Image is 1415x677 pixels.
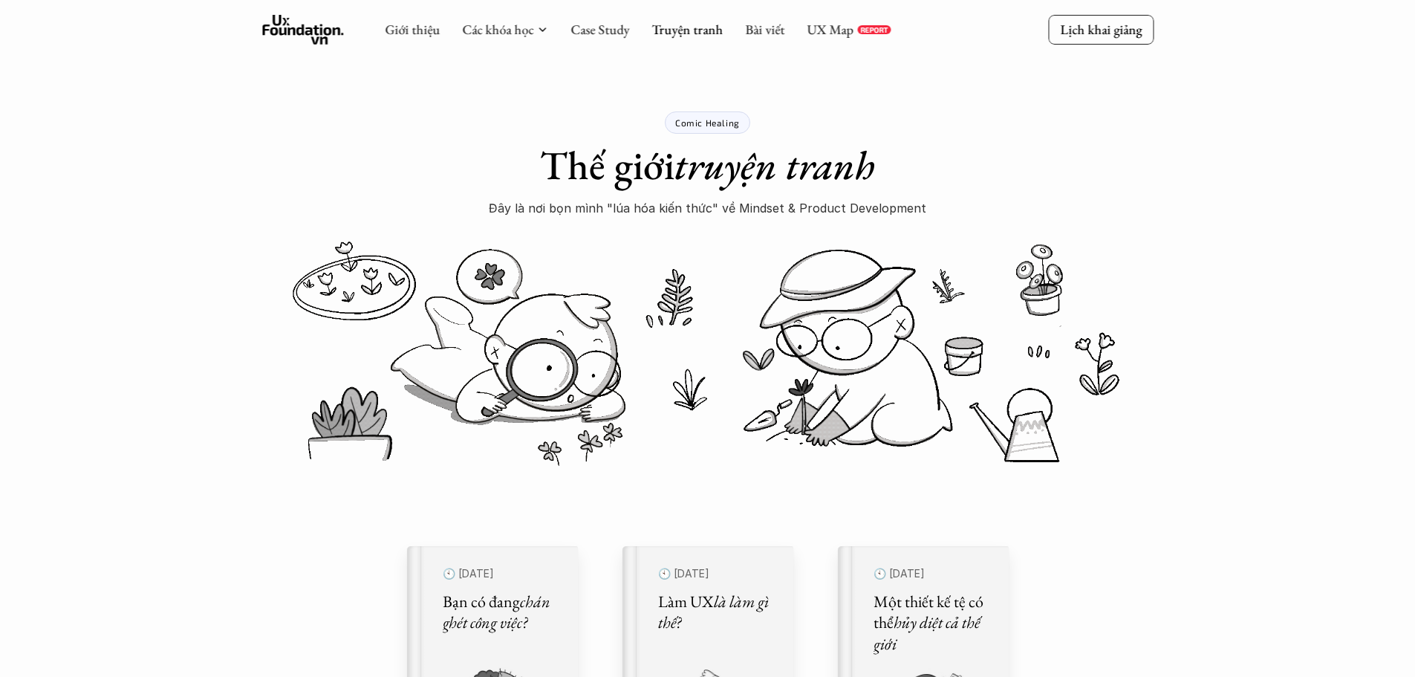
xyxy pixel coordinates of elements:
[489,197,926,219] p: Đây là nơi bọn mình "lúa hóa kiến thức" về Mindset & Product Development
[443,592,560,634] h5: Bạn có đang
[540,141,875,190] h1: Thế giới
[1048,15,1154,44] a: Lịch khai giảng
[462,21,533,38] a: Các khóa học
[443,564,560,584] p: 🕙 [DATE]
[674,139,875,191] em: truyện tranh
[874,564,991,584] p: 🕙 [DATE]
[658,592,775,634] h5: Làm UX
[860,25,888,34] p: REPORT
[385,21,440,38] a: Giới thiệu
[443,591,553,634] em: chán ghét công việc?
[658,591,772,634] em: là làm gì thế?
[874,612,983,655] em: hủy diệt cả thế giới
[874,592,991,655] h5: Một thiết kế tệ có thể
[570,21,629,38] a: Case Study
[807,21,853,38] a: UX Map
[857,25,891,34] a: REPORT
[675,117,740,128] p: Comic Healing
[658,564,775,584] p: 🕙 [DATE]
[651,21,723,38] a: Truyện tranh
[1060,21,1142,38] p: Lịch khai giảng
[745,21,784,38] a: Bài viết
